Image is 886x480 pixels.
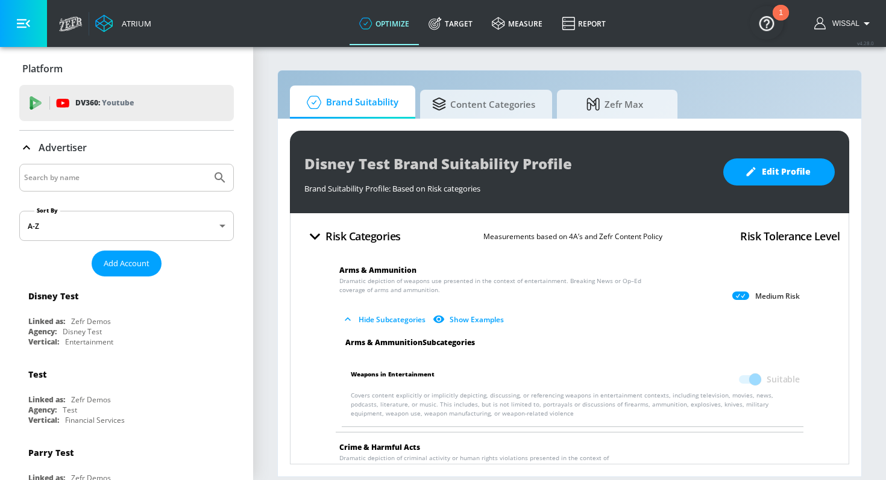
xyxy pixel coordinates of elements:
div: Zefr Demos [71,316,111,326]
div: Parry Test [28,447,74,458]
p: Youtube [102,96,134,109]
div: Disney Test [63,326,102,337]
a: measure [482,2,552,45]
span: Arms & Ammunition [339,265,416,275]
div: Disney TestLinked as:Zefr DemosAgency:Disney TestVertical:Entertainment [19,281,234,350]
div: Vertical: [28,415,59,425]
span: Dramatic depiction of criminal activity or human rights violations presented in the context of en... [339,454,648,472]
div: A-Z [19,211,234,241]
div: TestLinked as:Zefr DemosAgency:TestVertical:Financial Services [19,360,234,428]
p: Advertiser [39,141,87,154]
span: Edit Profile [747,164,811,179]
div: DV360: Youtube [19,85,234,121]
div: Entertainment [65,337,113,347]
span: login as: wissal.elhaddaoui@zefr.com [828,19,859,28]
div: Disney Test [28,290,78,302]
span: Content Categories [432,90,535,119]
div: Zefr Demos [71,394,111,405]
div: Financial Services [65,415,125,425]
a: Report [552,2,615,45]
div: Arms & Ammunition Subcategories [336,338,809,348]
button: Show Examples [430,310,509,329]
div: Brand Suitability Profile: Based on Risk categories [304,177,711,194]
span: Crime & Harmful Acts [339,442,420,452]
span: v 4.28.0 [857,40,874,46]
span: Dramatic depiction of weapons use presented in the context of entertainment. Breaking News or Op–... [339,276,648,295]
span: Brand Suitability [302,88,398,117]
a: optimize [350,2,419,45]
div: Linked as: [28,394,65,405]
button: Edit Profile [723,158,835,185]
span: Weapons in Entertainment [351,368,435,391]
button: Wissal [814,16,874,31]
span: Add Account [104,257,149,270]
p: Medium Risk [755,291,800,301]
div: Atrium [117,18,151,29]
button: Add Account [92,251,162,276]
p: Covers content explicitly or implicitly depicting, discussing, or referencing weapons in entertai... [351,391,800,418]
h4: Risk Tolerance Level [740,228,840,245]
div: Vertical: [28,337,59,347]
a: Atrium [95,14,151,33]
span: Zefr Max [569,90,661,119]
div: Agency: [28,326,57,337]
button: Hide Subcategories [339,310,430,329]
label: Sort By [34,207,60,214]
p: Measurements based on 4A’s and Zefr Content Policy [483,230,662,243]
span: Suitable [767,373,800,385]
input: Search by name [24,170,207,185]
button: Open Resource Center, 1 new notification [750,6,784,40]
p: Platform [22,62,63,75]
h4: Risk Categories [325,228,401,245]
div: Advertiser [19,131,234,164]
div: Test [28,369,46,380]
div: Linked as: [28,316,65,326]
button: Risk Categories [300,222,406,251]
p: DV360: [75,96,134,110]
div: 1 [779,13,783,28]
a: Target [419,2,482,45]
div: Agency: [28,405,57,415]
div: Platform [19,52,234,86]
div: Test [63,405,77,415]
